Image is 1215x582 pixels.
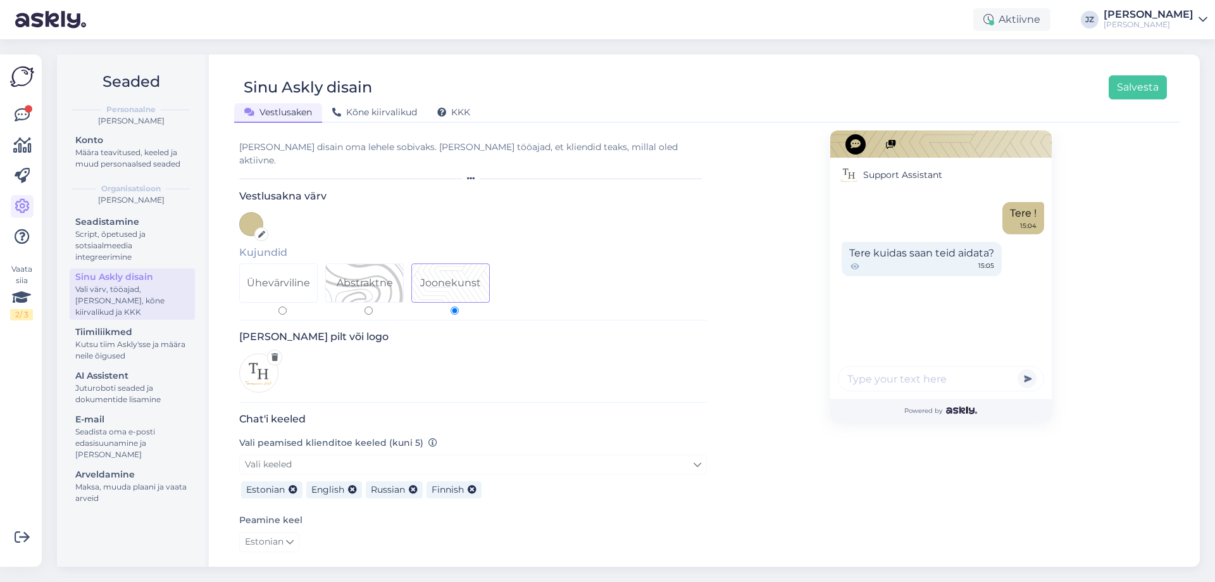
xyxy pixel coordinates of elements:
[75,215,189,229] div: Seadistamine
[75,369,189,383] div: AI Assistent
[839,165,859,185] img: Support
[70,324,195,364] a: TiimiliikmedKutsu tiim Askly'sse ja määra neile õigused
[239,436,437,450] label: Vali peamised klienditoe keeled (kuni 5)
[75,339,189,362] div: Kutsu tiim Askly'sse ja määra neile õigused
[420,275,481,291] div: Joonekunst
[247,275,310,291] div: Ühevärviline
[246,484,285,495] span: Estonian
[10,263,33,320] div: Vaata siia
[1020,221,1037,231] div: 15:04
[75,413,189,426] div: E-mail
[10,65,34,89] img: Askly Logo
[946,407,977,414] img: Askly
[239,353,278,393] img: Logo preview
[239,532,299,552] a: Estonian
[75,134,189,147] div: Konto
[1104,9,1193,20] div: [PERSON_NAME]
[245,535,283,549] span: Estonian
[75,284,189,318] div: Vali värv, tööajad, [PERSON_NAME], kõne kiirvalikud ja KKK
[75,147,189,170] div: Määra teavitused, keeled ja muud personaalsed seaded
[239,190,707,202] h3: Vestlusakna värv
[278,307,287,315] input: Ühevärviline
[239,246,707,258] h5: Kujundid
[1002,202,1044,234] div: Tere !
[101,183,161,194] b: Organisatsioon
[432,484,464,495] span: Finnish
[67,194,195,206] div: [PERSON_NAME]
[244,106,312,118] span: Vestlusaken
[75,326,189,339] div: Tiimiliikmed
[239,413,707,425] h3: Chat'i keeled
[239,141,707,167] div: [PERSON_NAME] disain oma lehele sobivaks. [PERSON_NAME] tööajad, et kliendid teaks, millal oled a...
[10,309,33,320] div: 2 / 3
[364,307,373,315] input: Pattern 1Abstraktne
[75,270,189,284] div: Sinu Askly disain
[75,383,189,405] div: Juturoboti seaded ja dokumentide lisamine
[245,459,292,470] span: Vali keeled
[106,104,156,115] b: Personaalne
[70,411,195,462] a: E-mailSeadista oma e-posti edasisuunamine ja [PERSON_NAME]
[75,229,189,263] div: Script, õpetused ja sotsiaalmeedia integreerimine
[863,168,942,182] span: Support Assistant
[842,242,1002,276] div: Tere kuidas saan teid aidata?
[70,466,195,506] a: ArveldamineMaksa, muuda plaani ja vaata arveid
[371,484,405,495] span: Russian
[311,484,344,495] span: English
[1104,9,1207,30] a: [PERSON_NAME][PERSON_NAME]
[978,261,994,272] span: 15:05
[239,331,707,343] h3: [PERSON_NAME] pilt või logo
[75,481,189,504] div: Maksa, muuda plaani ja vaata arveid
[75,426,189,460] div: Seadista oma e-posti edasisuunamine ja [PERSON_NAME]
[332,106,417,118] span: Kõne kiirvalikud
[1109,75,1167,99] button: Salvesta
[70,213,195,265] a: SeadistamineScript, õpetused ja sotsiaalmeedia integreerimine
[75,468,189,481] div: Arveldamine
[239,455,707,474] a: Vali keeled
[70,367,195,407] a: AI AssistentJuturoboti seaded ja dokumentide lisamine
[838,366,1044,391] input: Type your text here
[70,132,195,172] a: KontoMäära teavitused, keeled ja muud personaalsed seaded
[239,514,302,527] label: Peamine keel
[70,269,195,320] a: Sinu Askly disainVali värv, tööajad, [PERSON_NAME], kõne kiirvalikud ja KKK
[337,275,393,291] div: Abstraktne
[904,406,977,415] span: Powered by
[973,8,1050,31] div: Aktiivne
[1081,11,1099,28] div: JZ
[67,70,195,94] h2: Seaded
[67,115,195,127] div: [PERSON_NAME]
[437,106,470,118] span: KKK
[244,75,372,99] div: Sinu Askly disain
[451,307,459,315] input: Pattern 2Joonekunst
[1104,20,1193,30] div: [PERSON_NAME]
